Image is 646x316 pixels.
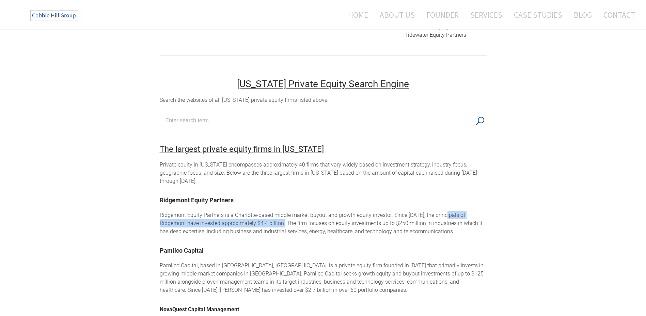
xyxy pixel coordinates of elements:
a: Tidewater Equity Partners [405,32,466,38]
a: Services [465,6,507,24]
div: Search the websites of all [US_STATE] private equity firms listed above. [160,96,487,104]
a: Ridgemont Equity Partners [160,196,234,204]
a: Founder [421,6,464,24]
a: Case Studies [509,6,567,24]
div: Pamlico Capital, based in [GEOGRAPHIC_DATA], [GEOGRAPHIC_DATA], is a private equity firm founded ... [160,262,487,294]
a: Blog [569,6,597,24]
img: The Cobble Hill Group LLC [26,7,84,24]
button: Search [473,114,487,128]
a: NovaQuest Capital Management [160,306,239,313]
div: Private equity in [US_STATE] encompasses approximately 40 firms that vary widely based on investm... [160,161,487,185]
font: ​The largest private equity firms in [US_STATE] [160,144,324,154]
input: Search input [166,115,472,126]
a: Pamlico Capital [160,247,204,254]
u: [US_STATE] Private Equity Search Engine [237,78,409,90]
a: Home [338,6,373,24]
div: Ridgemont Equity Partners is a Charlotte-based middle market buyout and growth equity investor. S... [160,211,487,236]
a: About Us [375,6,420,24]
a: Contact [598,6,635,24]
